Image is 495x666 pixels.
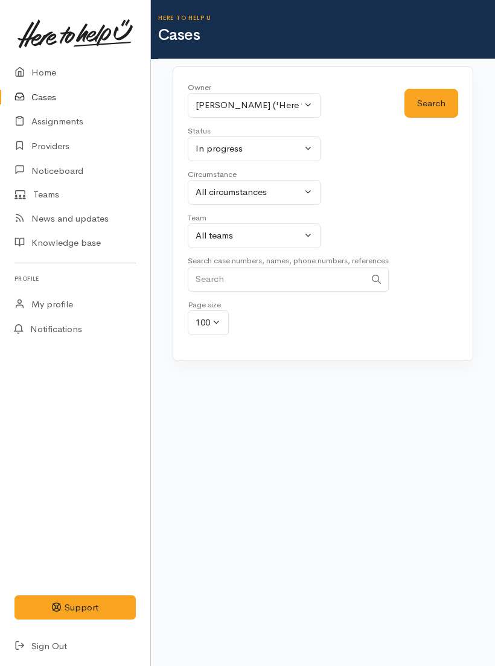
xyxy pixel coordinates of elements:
button: Support [14,595,136,620]
div: All teams [196,229,302,243]
div: Circumstance [188,168,321,181]
div: Owner [188,82,321,94]
input: Search [188,267,365,292]
button: Shirley Mackie ('Here to help u') [188,93,321,118]
button: All circumstances [188,180,321,205]
h6: Here to help u [158,14,495,21]
div: In progress [196,142,302,156]
div: All circumstances [196,185,302,199]
div: 100 [196,316,210,330]
div: Status [188,125,321,137]
button: All teams [188,223,321,248]
div: [PERSON_NAME] ('Here to help u') [196,98,302,112]
div: Page size [188,299,229,311]
h1: Cases [158,27,495,44]
button: 100 [188,310,229,335]
div: Team [188,212,321,224]
small: Search case numbers, names, phone numbers, references [188,255,389,266]
button: In progress [188,136,321,161]
button: Search [404,89,458,118]
h6: Profile [14,271,136,287]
